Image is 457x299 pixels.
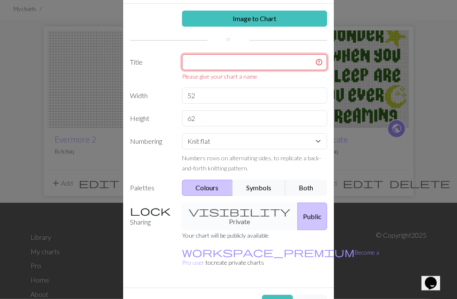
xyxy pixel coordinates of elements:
[125,180,177,196] label: Palettes
[421,265,449,291] iframe: chat widget
[182,180,233,196] button: Colours
[182,247,355,258] span: workspace_premium
[182,249,379,266] small: to create private charts
[182,72,328,81] div: Please give your chart a name
[182,232,269,239] small: Your chart will be publicly available
[232,180,286,196] button: Symbols
[297,203,327,230] button: Public
[125,55,177,81] label: Title
[125,134,177,173] label: Numbering
[125,203,177,230] label: Sharing
[182,249,379,266] a: Become a Pro user
[125,111,177,127] label: Height
[182,11,328,27] a: Image to Chart
[285,180,328,196] button: Both
[182,155,321,172] small: Numbers rows on alternating sides, to replicate a back-and-forth knitting pattern.
[125,88,177,104] label: Width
